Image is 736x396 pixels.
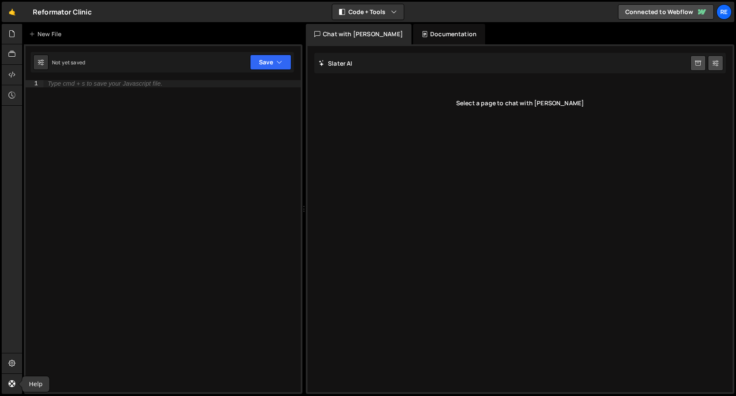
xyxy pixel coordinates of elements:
a: Re [716,4,732,20]
button: Code + Tools [332,4,404,20]
div: Not yet saved [52,59,85,66]
div: Chat with [PERSON_NAME] [306,24,411,44]
h2: Slater AI [319,59,353,67]
button: Save [250,55,291,70]
div: 1 [26,80,43,87]
div: Help [22,376,49,392]
div: Documentation [413,24,485,44]
div: New File [29,30,65,38]
div: Reformator Clinic [33,7,92,17]
div: Type cmd + s to save your Javascript file. [48,81,162,87]
a: 🤙 [2,2,23,22]
a: Connected to Webflow [618,4,714,20]
div: Select a page to chat with [PERSON_NAME] [314,86,726,120]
